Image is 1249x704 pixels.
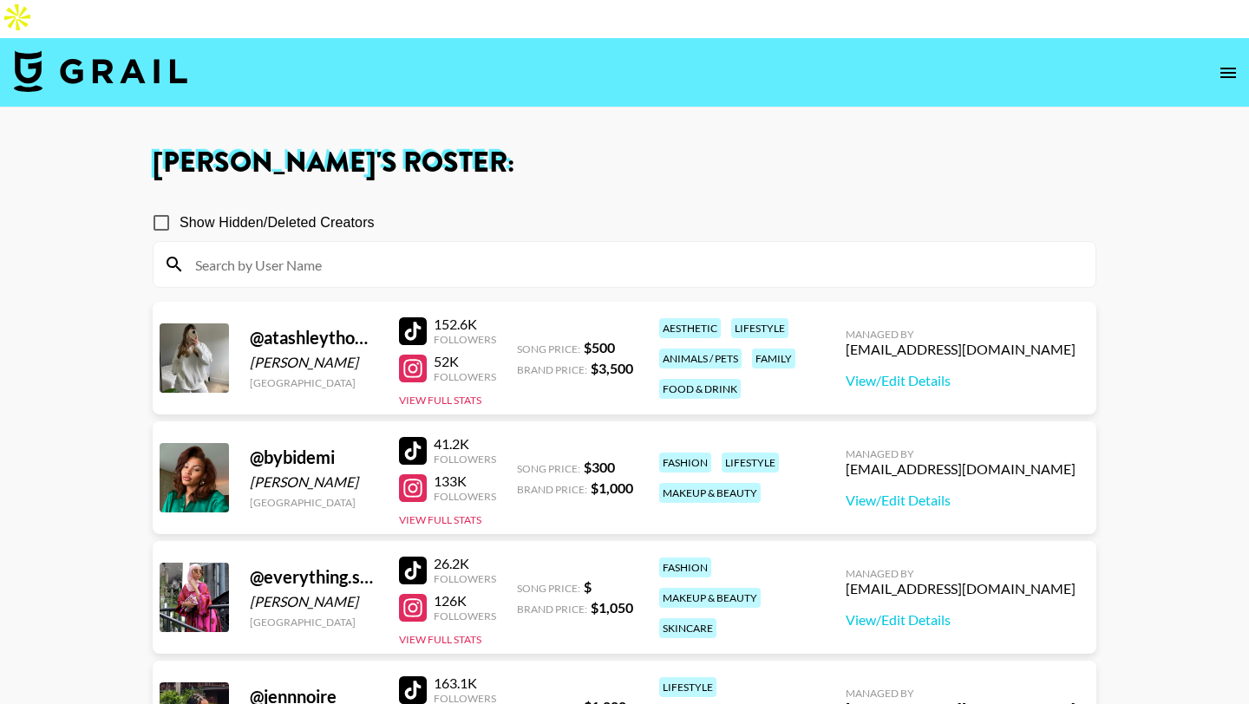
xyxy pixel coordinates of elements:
[846,372,1076,389] a: View/Edit Details
[250,566,378,588] div: @ everything.sumii
[517,462,580,475] span: Song Price:
[659,483,761,503] div: makeup & beauty
[659,349,742,368] div: animals / pets
[591,360,633,376] strong: $ 3,500
[846,328,1076,341] div: Managed By
[584,459,615,475] strong: $ 300
[517,582,580,595] span: Song Price:
[434,592,496,609] div: 126K
[14,50,187,92] img: Grail Talent
[659,557,711,577] div: fashion
[434,555,496,572] div: 26.2K
[731,318,788,338] div: lifestyle
[846,567,1076,580] div: Managed By
[180,212,375,233] span: Show Hidden/Deleted Creators
[185,251,1085,278] input: Search by User Name
[434,572,496,585] div: Followers
[434,333,496,346] div: Followers
[517,603,587,616] span: Brand Price:
[584,578,592,595] strong: $
[434,435,496,453] div: 41.2K
[846,447,1076,460] div: Managed By
[591,599,633,616] strong: $ 1,050
[434,353,496,370] div: 52K
[250,593,378,610] div: [PERSON_NAME]
[399,633,481,646] button: View Full Stats
[659,677,716,697] div: lifestyle
[517,342,580,355] span: Song Price:
[846,687,1076,700] div: Managed By
[517,483,587,496] span: Brand Price:
[1211,55,1246,90] button: open drawer
[846,460,1076,478] div: [EMAIL_ADDRESS][DOMAIN_NAME]
[434,490,496,503] div: Followers
[153,149,1096,177] h1: [PERSON_NAME] 's Roster:
[250,473,378,491] div: [PERSON_NAME]
[659,379,741,399] div: food & drink
[752,349,795,368] div: family
[434,370,496,383] div: Followers
[250,496,378,509] div: [GEOGRAPHIC_DATA]
[250,327,378,349] div: @ atashleythomas
[250,354,378,371] div: [PERSON_NAME]
[722,453,779,473] div: lifestyle
[434,675,496,692] div: 163.1K
[399,513,481,526] button: View Full Stats
[399,394,481,407] button: View Full Stats
[846,580,1076,597] div: [EMAIL_ADDRESS][DOMAIN_NAME]
[591,479,633,496] strong: $ 1,000
[846,341,1076,358] div: [EMAIL_ADDRESS][DOMAIN_NAME]
[250,376,378,389] div: [GEOGRAPHIC_DATA]
[659,318,721,338] div: aesthetic
[846,611,1076,629] a: View/Edit Details
[659,453,711,473] div: fashion
[434,609,496,623] div: Followers
[659,618,716,638] div: skincare
[584,339,615,355] strong: $ 500
[517,363,587,376] span: Brand Price:
[250,447,378,468] div: @ bybidemi
[434,473,496,490] div: 133K
[659,588,761,608] div: makeup & beauty
[434,316,496,333] div: 152.6K
[846,492,1076,509] a: View/Edit Details
[434,453,496,466] div: Followers
[250,616,378,629] div: [GEOGRAPHIC_DATA]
